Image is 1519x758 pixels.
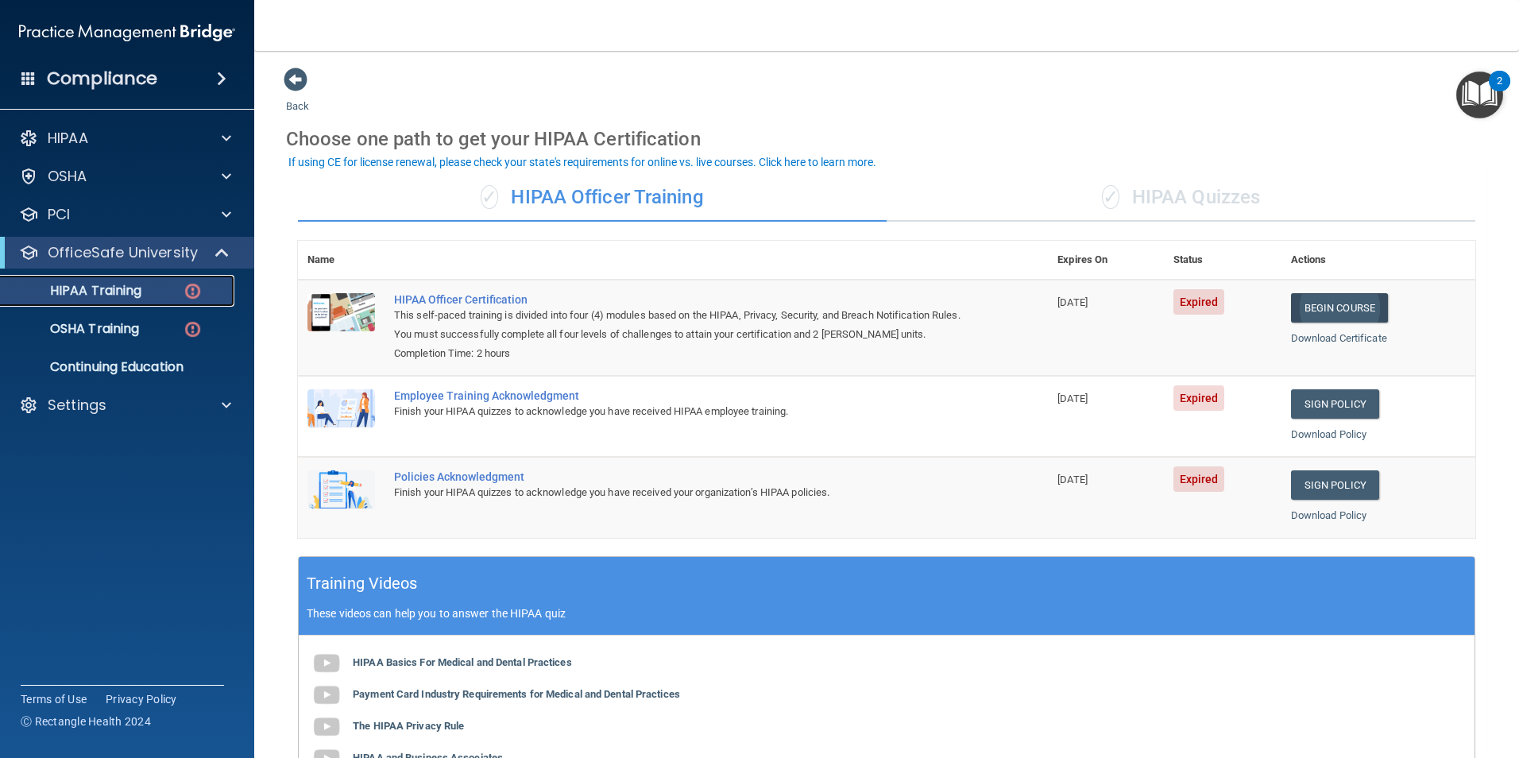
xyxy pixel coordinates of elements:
[19,205,231,224] a: PCI
[394,293,968,306] a: HIPAA Officer Certification
[286,154,879,170] button: If using CE for license renewal, please check your state's requirements for online vs. live cours...
[286,81,309,112] a: Back
[19,396,231,415] a: Settings
[1173,385,1225,411] span: Expired
[298,241,385,280] th: Name
[1291,428,1367,440] a: Download Policy
[353,720,464,732] b: The HIPAA Privacy Rule
[1456,72,1503,118] button: Open Resource Center, 2 new notifications
[106,691,177,707] a: Privacy Policy
[394,344,968,363] div: Completion Time: 2 hours
[48,243,198,262] p: OfficeSafe University
[1291,389,1379,419] a: Sign Policy
[19,167,231,186] a: OSHA
[21,714,151,729] span: Ⓒ Rectangle Health 2024
[19,243,230,262] a: OfficeSafe University
[311,711,342,743] img: gray_youtube_icon.38fcd6cc.png
[1164,241,1281,280] th: Status
[298,174,887,222] div: HIPAA Officer Training
[481,185,498,209] span: ✓
[1057,393,1088,404] span: [DATE]
[311,679,342,711] img: gray_youtube_icon.38fcd6cc.png
[1291,332,1387,344] a: Download Certificate
[394,306,968,344] div: This self-paced training is divided into four (4) modules based on the HIPAA, Privacy, Security, ...
[47,68,157,90] h4: Compliance
[1291,470,1379,500] a: Sign Policy
[1048,241,1163,280] th: Expires On
[353,656,572,668] b: HIPAA Basics For Medical and Dental Practices
[394,389,968,402] div: Employee Training Acknowledgment
[311,648,342,679] img: gray_youtube_icon.38fcd6cc.png
[887,174,1475,222] div: HIPAA Quizzes
[1057,474,1088,485] span: [DATE]
[1281,241,1475,280] th: Actions
[48,396,106,415] p: Settings
[183,319,203,339] img: danger-circle.6113f641.png
[10,321,139,337] p: OSHA Training
[1497,81,1502,102] div: 2
[394,402,968,421] div: Finish your HIPAA quizzes to acknowledge you have received HIPAA employee training.
[48,205,70,224] p: PCI
[183,281,203,301] img: danger-circle.6113f641.png
[1291,509,1367,521] a: Download Policy
[1057,296,1088,308] span: [DATE]
[307,607,1467,620] p: These videos can help you to answer the HIPAA quiz
[1173,466,1225,492] span: Expired
[353,688,680,700] b: Payment Card Industry Requirements for Medical and Dental Practices
[19,17,235,48] img: PMB logo
[394,483,968,502] div: Finish your HIPAA quizzes to acknowledge you have received your organization’s HIPAA policies.
[48,167,87,186] p: OSHA
[286,116,1487,162] div: Choose one path to get your HIPAA Certification
[307,570,418,598] h5: Training Videos
[10,359,227,375] p: Continuing Education
[48,129,88,148] p: HIPAA
[288,157,876,168] div: If using CE for license renewal, please check your state's requirements for online vs. live cours...
[19,129,231,148] a: HIPAA
[394,470,968,483] div: Policies Acknowledgment
[10,283,141,299] p: HIPAA Training
[1291,293,1388,323] a: Begin Course
[21,691,87,707] a: Terms of Use
[1173,289,1225,315] span: Expired
[1102,185,1119,209] span: ✓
